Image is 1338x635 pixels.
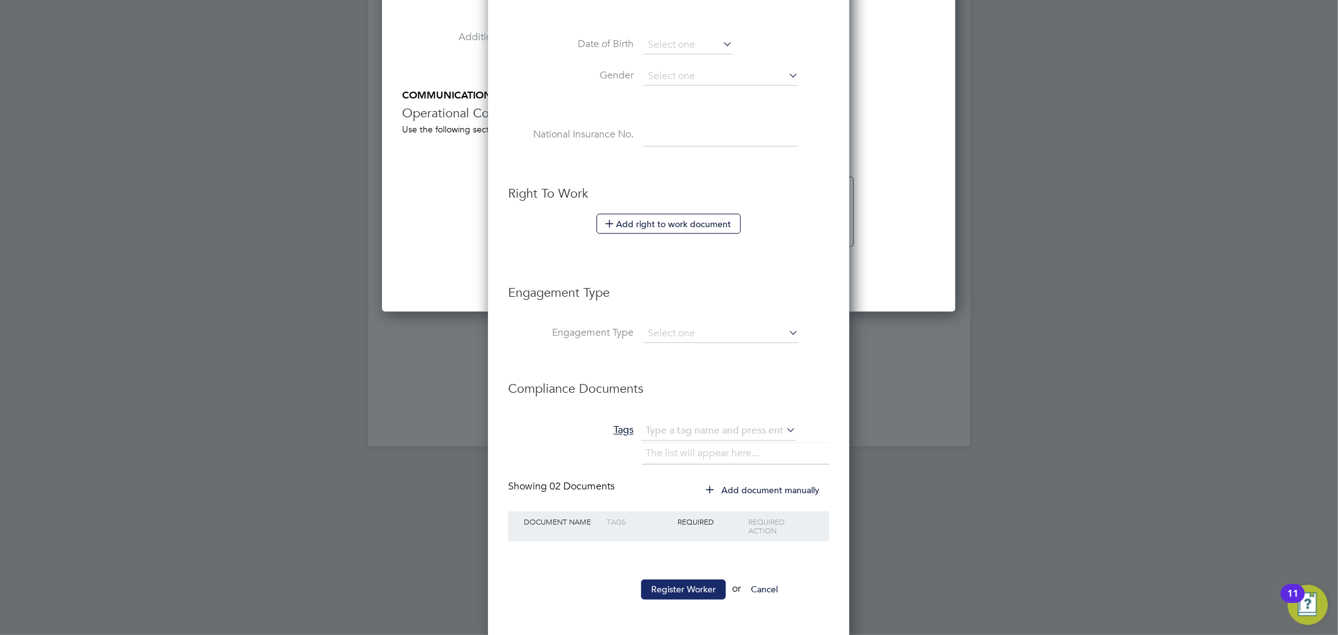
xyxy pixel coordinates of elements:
button: Add right to work document [597,214,741,234]
label: Additional H&S [402,31,528,44]
input: Select one [644,36,733,55]
h3: Right To Work [508,185,829,201]
div: Use the following section to share any operational communications between Supply Chain participants. [402,124,935,135]
div: Tags [603,511,674,533]
span: Tags [613,424,634,437]
h3: Engagement Type [508,272,829,301]
h3: Operational Communications [402,105,935,121]
span: 02 Documents [550,481,615,493]
div: Showing [508,481,617,494]
button: Add document manually [697,481,829,501]
div: Required [674,511,745,533]
input: Select one [644,67,799,86]
input: Type a tag name and press enter [641,422,796,441]
div: 11 [1287,594,1298,610]
li: or [508,580,829,612]
label: Date of Birth [508,38,634,51]
label: Engagement Type [508,327,634,340]
button: Cancel [741,580,788,600]
label: National Insurance No. [508,128,634,141]
button: Register Worker [641,580,726,600]
h3: Compliance Documents [508,368,829,397]
h5: COMMUNICATIONS [402,89,935,102]
div: Document Name [521,511,603,533]
li: The list will appear here... [645,446,764,462]
label: Gender [508,69,634,82]
div: Required Action [746,511,817,542]
input: Select one [644,326,799,343]
button: Open Resource Center, 11 new notifications [1288,585,1328,625]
